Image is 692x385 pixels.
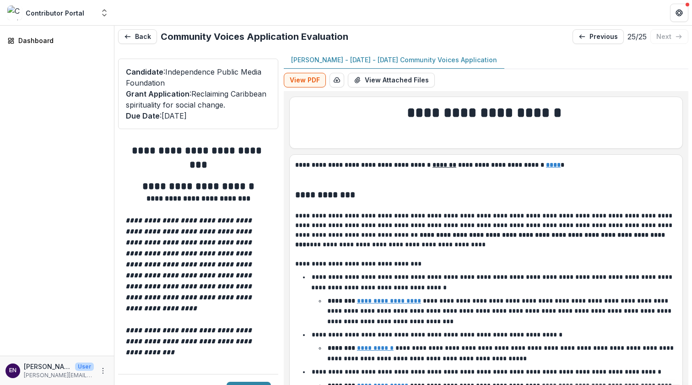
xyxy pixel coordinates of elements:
div: Erika Guadalupe Nunez [9,368,16,374]
h2: Community Voices Application Evaluation [161,31,348,42]
p: [PERSON_NAME] - [DATE] - [DATE] Community Voices Application [291,55,497,65]
span: Candidate [126,67,163,76]
span: Grant Application [126,89,189,98]
button: Get Help [670,4,688,22]
button: View PDF [284,73,326,87]
button: next [650,29,688,44]
a: Dashboard [4,33,110,48]
div: Contributor Portal [26,8,84,18]
p: User [75,363,94,371]
span: Due Date [126,111,160,120]
div: Dashboard [18,36,103,45]
p: previous [589,33,618,41]
p: : Reclaiming Caribbean spirituality for social change. [126,88,270,110]
p: [PERSON_NAME][EMAIL_ADDRESS][DOMAIN_NAME] [24,371,94,380]
a: previous [573,29,624,44]
button: Back [118,29,157,44]
p: : [DATE] [126,110,270,121]
p: 25 / 25 [627,31,647,42]
p: : Independence Public Media Foundation [126,66,270,88]
p: [PERSON_NAME] [24,362,71,371]
p: next [656,33,671,41]
button: View Attached Files [348,73,435,87]
img: Contributor Portal [7,5,22,20]
button: Open entity switcher [98,4,111,22]
button: More [97,365,108,376]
